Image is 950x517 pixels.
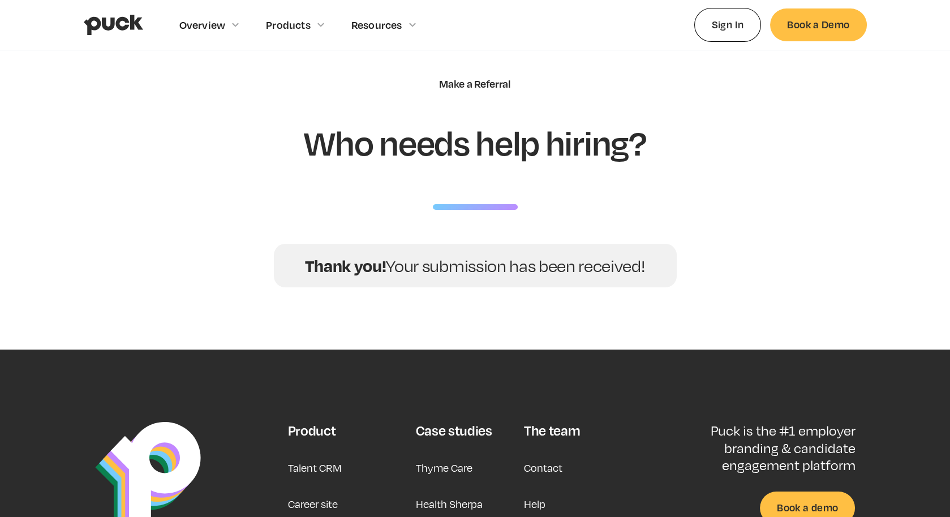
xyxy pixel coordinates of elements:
strong: Thank you! [305,253,386,277]
p: Puck is the #1 employer branding & candidate engagement platform [673,422,855,473]
div: Get Started success [274,244,677,287]
div: Case studies [416,422,492,439]
a: Thyme Care [416,454,472,481]
a: Contact [524,454,562,481]
div: Product [287,422,336,439]
div: Make a Referral [439,77,510,90]
div: Resources [351,19,402,31]
a: Book a Demo [770,8,866,41]
h1: Who needs help hiring? [304,124,646,161]
div: Products [266,19,311,31]
a: Talent CRM [287,454,341,481]
div: Your submission has been received! [285,255,665,276]
div: Overview [179,19,226,31]
div: The team [524,422,580,439]
a: Sign In [694,8,762,41]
